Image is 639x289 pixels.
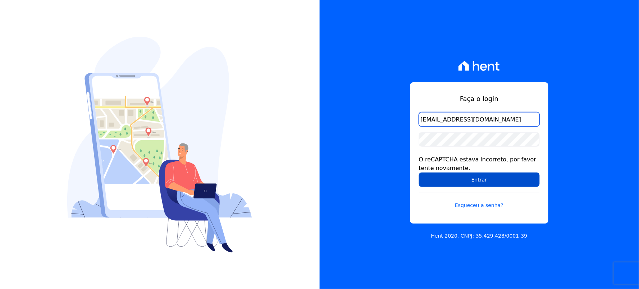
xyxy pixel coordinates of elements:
div: O reCAPTCHA estava incorreto, por favor tente novamente. [419,155,540,173]
h1: Faça o login [419,94,540,104]
p: Hent 2020. CNPJ: 35.429.428/0001-39 [431,232,528,240]
img: Login [67,37,252,253]
a: Esqueceu a senha? [419,193,540,209]
input: Entrar [419,173,540,187]
input: Email [419,112,540,127]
